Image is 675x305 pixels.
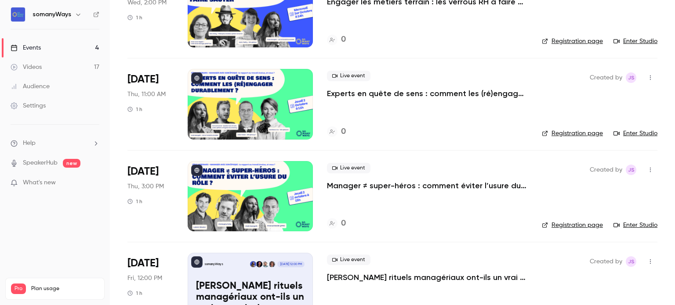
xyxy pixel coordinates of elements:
[23,178,56,187] span: What's new
[613,37,657,46] a: Enter Studio
[256,261,262,267] img: Jérémy Lamri
[628,165,635,175] span: JS
[127,90,166,99] span: Thu, 11:00 AM
[327,180,528,191] a: Manager ≠ super-héros : comment éviter l’usure du rôle ?
[327,255,370,265] span: Live event
[327,34,346,46] a: 0
[327,88,528,99] a: Experts en quête de sens : comment les (ré)engager durablement ?
[626,256,636,267] span: Julia Sueur
[127,256,159,270] span: [DATE]
[590,165,622,175] span: Created by
[327,163,370,173] span: Live event
[127,198,142,205] div: 1 h
[542,37,603,46] a: Registration page
[269,261,275,267] img: Sophie Plumer
[327,71,370,81] span: Live event
[11,7,25,22] img: somanyWays
[31,285,99,292] span: Plan usage
[250,261,256,267] img: Anaïs Georgelin
[23,139,36,148] span: Help
[277,261,304,267] span: [DATE] 12:00 PM
[11,82,50,91] div: Audience
[11,139,99,148] li: help-dropdown-opener
[327,272,528,283] a: [PERSON_NAME] rituels managériaux ont-ils un vrai pouvoir de transformation ?
[127,290,142,297] div: 1 h
[341,218,346,230] h4: 0
[127,161,174,231] div: Oct 2 Thu, 3:00 PM (Europe/Paris)
[127,14,142,21] div: 1 h
[11,101,46,110] div: Settings
[204,262,223,266] p: somanyWays
[11,63,42,72] div: Videos
[626,72,636,83] span: Julia Sueur
[11,43,41,52] div: Events
[33,10,71,19] h6: somanyWays
[626,165,636,175] span: Julia Sueur
[542,129,603,138] a: Registration page
[127,72,159,86] span: [DATE]
[341,34,346,46] h4: 0
[628,256,635,267] span: JS
[127,69,174,139] div: Oct 2 Thu, 11:00 AM (Europe/Paris)
[63,159,80,168] span: new
[628,72,635,83] span: JS
[327,218,346,230] a: 0
[127,182,164,191] span: Thu, 3:00 PM
[542,221,603,230] a: Registration page
[613,221,657,230] a: Enter Studio
[23,158,58,168] a: SpeakerHub
[327,126,346,138] a: 0
[11,283,26,294] span: Pro
[341,126,346,138] h4: 0
[127,274,162,283] span: Fri, 12:00 PM
[590,256,622,267] span: Created by
[613,129,657,138] a: Enter Studio
[127,165,159,179] span: [DATE]
[262,261,269,267] img: Edouard Pick
[590,72,622,83] span: Created by
[127,106,142,113] div: 1 h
